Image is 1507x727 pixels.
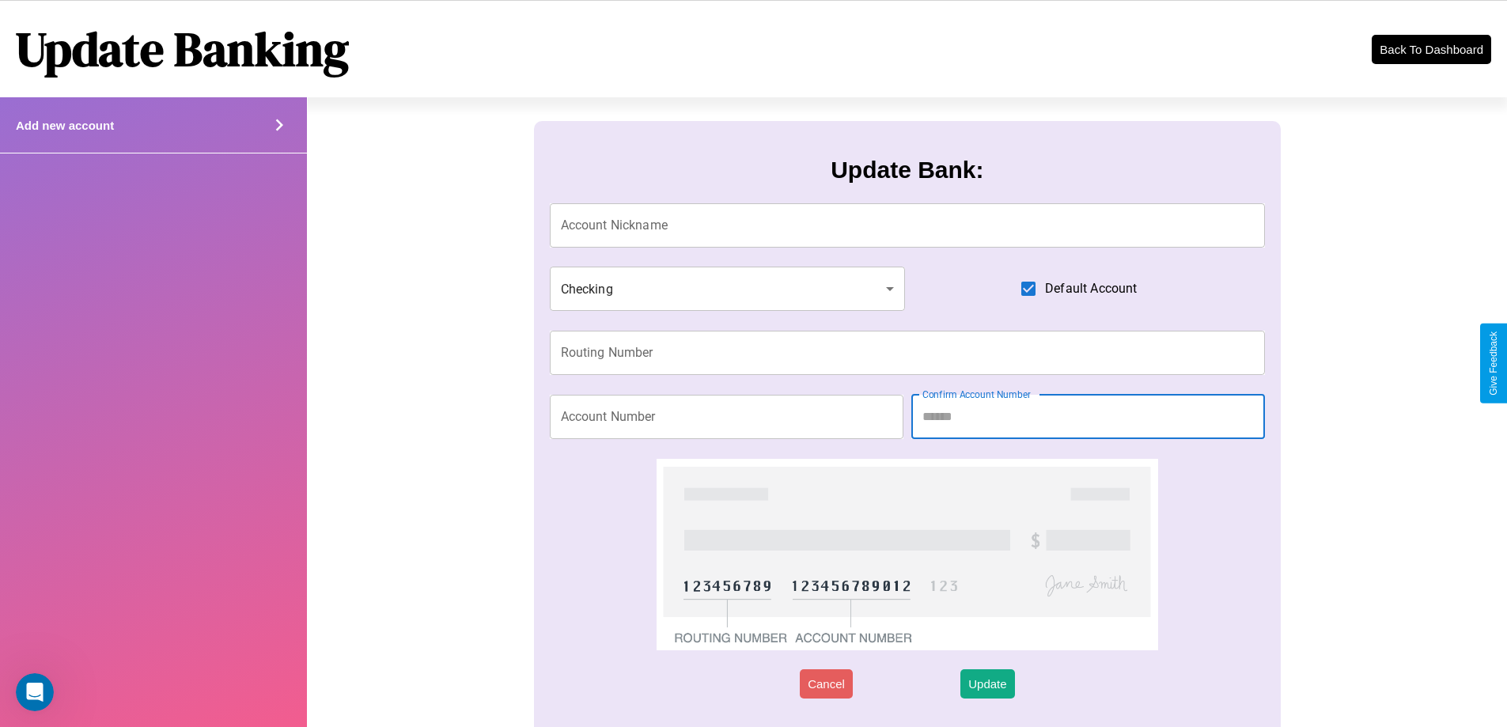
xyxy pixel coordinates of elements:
[922,388,1031,401] label: Confirm Account Number
[1045,279,1137,298] span: Default Account
[800,669,853,699] button: Cancel
[16,17,349,81] h1: Update Banking
[1488,331,1499,396] div: Give Feedback
[960,669,1014,699] button: Update
[16,119,114,132] h4: Add new account
[550,267,906,311] div: Checking
[1372,35,1491,64] button: Back To Dashboard
[16,673,54,711] iframe: Intercom live chat
[657,459,1157,650] img: check
[831,157,983,184] h3: Update Bank:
